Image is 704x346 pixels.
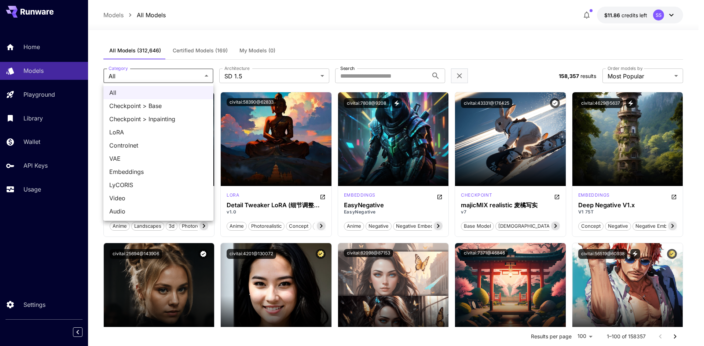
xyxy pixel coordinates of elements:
span: Video [109,194,208,202]
span: Audio [109,207,208,216]
span: LoRA [109,128,208,137]
span: Checkpoint > Base [109,101,208,110]
span: LyCORIS [109,181,208,189]
span: VAE [109,154,208,163]
span: Controlnet [109,141,208,150]
span: Embeddings [109,167,208,176]
span: Checkpoint > Inpainting [109,115,208,123]
span: All [109,88,208,97]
